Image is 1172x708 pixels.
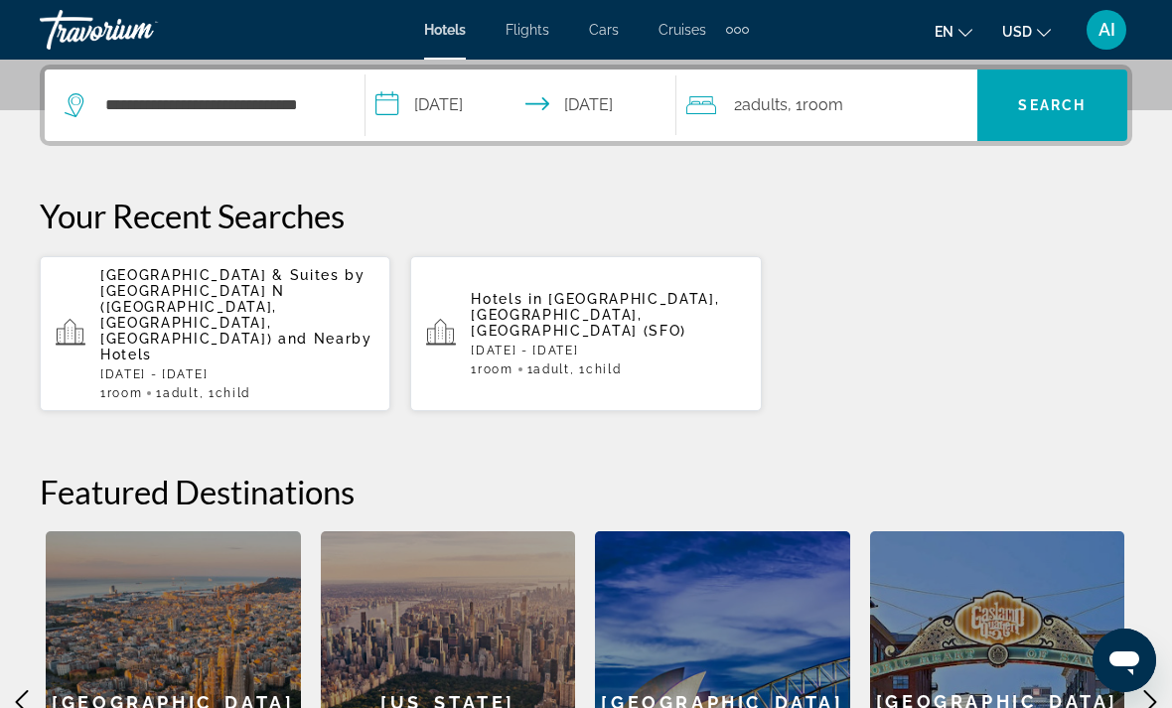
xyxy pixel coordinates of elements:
a: Travorium [40,4,238,56]
p: [DATE] - [DATE] [100,367,374,381]
span: Room [803,95,843,114]
button: Extra navigation items [726,14,749,46]
span: Adult [533,362,569,376]
button: [GEOGRAPHIC_DATA] & Suites by [GEOGRAPHIC_DATA] N ([GEOGRAPHIC_DATA], [GEOGRAPHIC_DATA], [GEOGRAP... [40,255,390,412]
span: 1 [100,386,142,400]
h2: Featured Destinations [40,472,1132,511]
button: Change currency [1002,17,1051,46]
span: , 1 [788,91,843,119]
p: [DATE] - [DATE] [471,344,745,357]
span: 1 [527,362,570,376]
span: , 1 [570,362,621,376]
span: Search [1018,97,1086,113]
button: Hotels in [GEOGRAPHIC_DATA], [GEOGRAPHIC_DATA], [GEOGRAPHIC_DATA] (SFO)[DATE] - [DATE]1Room1Adult... [410,255,761,412]
span: , 1 [200,386,250,400]
a: Hotels [424,22,466,38]
a: Cruises [659,22,706,38]
span: 2 [734,91,788,119]
p: Your Recent Searches [40,196,1132,235]
a: Cars [589,22,619,38]
button: User Menu [1081,9,1132,51]
iframe: Кнопка запуска окна обмена сообщениями [1093,629,1156,692]
span: Child [216,386,250,400]
button: Search [977,70,1127,141]
span: 1 [156,386,199,400]
span: Child [586,362,621,376]
span: Room [478,362,513,376]
span: Hotels in [471,291,542,307]
span: Room [107,386,143,400]
span: en [935,24,953,40]
a: Flights [506,22,549,38]
button: Travelers: 2 adults, 0 children [676,70,977,141]
span: and Nearby Hotels [100,331,372,362]
span: Adult [163,386,199,400]
span: Adults [742,95,788,114]
span: [GEOGRAPHIC_DATA] & Suites by [GEOGRAPHIC_DATA] N ([GEOGRAPHIC_DATA], [GEOGRAPHIC_DATA], [GEOGRAP... [100,267,366,347]
button: Change language [935,17,972,46]
span: 1 [471,362,513,376]
div: Search widget [45,70,1127,141]
span: [GEOGRAPHIC_DATA], [GEOGRAPHIC_DATA], [GEOGRAPHIC_DATA] (SFO) [471,291,719,339]
span: USD [1002,24,1032,40]
button: Check-in date: Sep 13, 2025 Check-out date: Sep 20, 2025 [366,70,676,141]
span: AI [1099,20,1115,40]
